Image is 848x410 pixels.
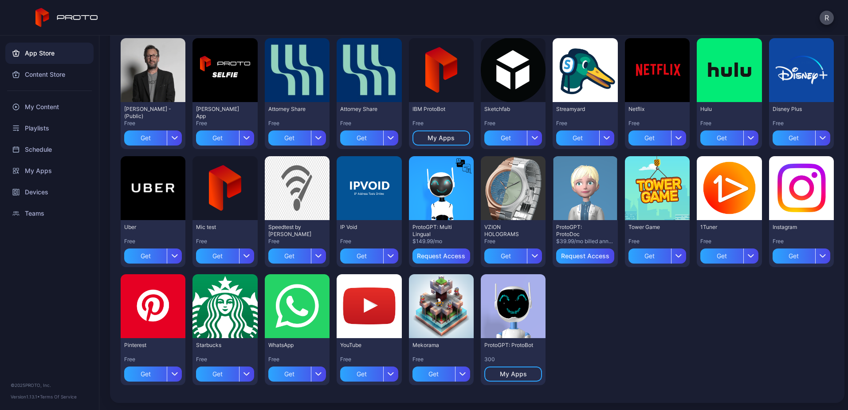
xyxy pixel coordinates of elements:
div: Free [268,356,326,363]
div: IP Void [340,224,389,231]
div: Mekorama [412,342,461,349]
a: Terms Of Service [40,394,77,399]
div: Free [340,238,398,245]
button: Get [268,127,326,146]
div: Sketchfab [484,106,533,113]
div: Free [628,238,686,245]
div: Netflix [628,106,677,113]
div: Free [196,238,254,245]
div: Get [268,248,311,264]
div: Get [773,248,815,264]
div: VZION HOLOGRAMS [484,224,533,238]
button: My Apps [484,367,542,382]
div: Get [268,130,311,146]
a: App Store [5,43,94,64]
button: Request Access [412,248,470,264]
div: Free [124,238,182,245]
div: David Selfie App [196,106,245,120]
div: Get [484,130,527,146]
div: Free [340,120,398,127]
div: Request Access [561,252,609,260]
div: 300 [484,356,542,363]
div: Get [773,130,815,146]
button: Get [124,363,182,382]
div: Get [124,248,167,264]
div: YouTube [340,342,389,349]
div: Get [700,248,743,264]
div: Free [628,120,686,127]
a: Teams [5,203,94,224]
button: Get [628,245,686,264]
div: Free [700,120,758,127]
div: Get [628,248,671,264]
div: Request Access [417,252,465,260]
button: Get [556,127,614,146]
div: ProtoGPT: ProtoBot [484,342,533,349]
a: My Apps [5,160,94,181]
button: Get [268,363,326,382]
div: Disney Plus [773,106,821,113]
div: Free [412,356,470,363]
button: Get [700,127,758,146]
span: Version 1.13.1 • [11,394,40,399]
div: $149.99/mo [412,238,470,245]
button: Get [340,363,398,382]
button: Get [340,127,398,146]
button: Get [773,127,830,146]
div: Attorney Share [340,106,389,113]
div: Free [268,120,326,127]
div: My Apps [500,371,527,378]
div: Pinterest [124,342,173,349]
div: Free [773,120,830,127]
div: Free [484,120,542,127]
a: Content Store [5,64,94,85]
div: David N Persona - (Public) [124,106,173,120]
button: Request Access [556,248,614,264]
div: Free [340,356,398,363]
button: Get [124,245,182,264]
div: Get [484,248,527,264]
div: Get [628,130,671,146]
div: Instagram [773,224,821,231]
a: Playlists [5,118,94,139]
a: Schedule [5,139,94,160]
div: Get [196,367,239,382]
a: Devices [5,181,94,203]
div: Free [556,120,614,127]
div: Get [412,367,455,382]
div: Get [340,130,383,146]
button: R [820,11,834,25]
div: Speedtest by Ookla [268,224,317,238]
div: Free [124,356,182,363]
div: Get [196,248,239,264]
div: ProtoGPT: ProtoDoc [556,224,605,238]
button: Get [196,245,254,264]
div: Free [484,238,542,245]
button: Get [628,127,686,146]
div: Get [556,130,599,146]
button: Get [484,127,542,146]
button: Get [484,245,542,264]
div: Free [268,238,326,245]
div: Get [268,367,311,382]
div: Free [773,238,830,245]
div: Tower Game [628,224,677,231]
div: Mic test [196,224,245,231]
div: Get [700,130,743,146]
div: Streamyard [556,106,605,113]
div: ProtoGPT: Multi Lingual [412,224,461,238]
div: My Content [5,96,94,118]
button: Get [196,363,254,382]
div: Get [124,367,167,382]
div: Hulu [700,106,749,113]
div: IBM ProtoBot [412,106,461,113]
button: Get [412,363,470,382]
button: Get [700,245,758,264]
button: Get [196,127,254,146]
